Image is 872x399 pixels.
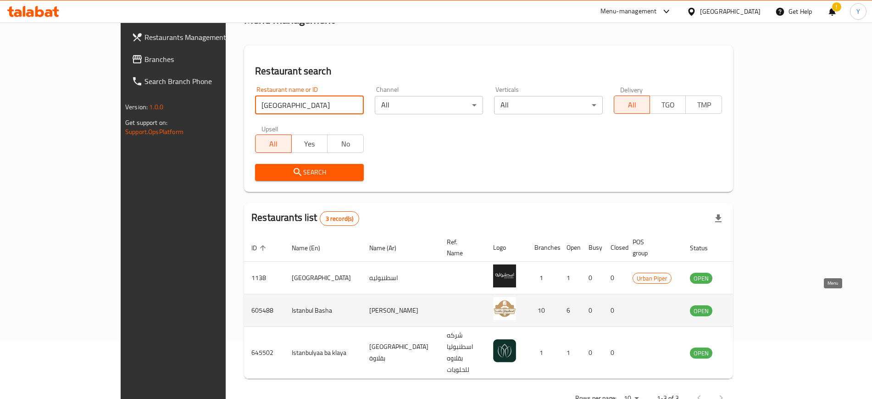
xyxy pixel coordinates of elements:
[731,234,762,262] th: Action
[144,76,259,87] span: Search Branch Phone
[650,96,686,114] button: TGO
[327,135,363,153] button: No
[690,348,712,359] div: OPEN
[149,101,163,113] span: 1.0.0
[559,234,581,262] th: Open
[125,117,167,129] span: Get support on:
[255,135,291,153] button: All
[447,236,475,259] span: Ref. Name
[527,327,559,379] td: 1
[251,242,269,253] span: ID
[856,6,860,17] span: Y
[362,327,439,379] td: [GEOGRAPHIC_DATA] بقلاوة
[125,126,183,138] a: Support.OpsPlatform
[690,348,712,359] span: OPEN
[261,125,278,132] label: Upsell
[369,242,408,253] span: Name (Ar)
[633,236,672,259] span: POS group
[654,98,682,112] span: TGO
[125,101,148,113] span: Version:
[581,262,603,294] td: 0
[362,262,439,294] td: اسطنبوليه
[320,214,359,223] span: 3 record(s)
[320,211,360,226] div: Total records count
[493,339,516,362] img: Istanbulyaa ba klaya
[685,96,722,114] button: TMP
[527,294,559,327] td: 10
[144,54,259,65] span: Branches
[618,98,646,112] span: All
[375,96,483,114] div: All
[527,262,559,294] td: 1
[124,26,266,48] a: Restaurants Management
[707,208,729,230] div: Export file
[603,294,625,327] td: 0
[689,98,718,112] span: TMP
[284,294,362,327] td: Istanbul Basha
[284,327,362,379] td: Istanbulyaa ba klaya
[690,242,720,253] span: Status
[292,242,332,253] span: Name (En)
[690,273,712,284] span: OPEN
[251,211,359,226] h2: Restaurants list
[603,262,625,294] td: 0
[259,137,288,151] span: All
[124,48,266,70] a: Branches
[284,262,362,294] td: [GEOGRAPHIC_DATA]
[620,86,643,93] label: Delivery
[603,234,625,262] th: Closed
[690,306,712,316] span: OPEN
[295,137,324,151] span: Yes
[527,234,559,262] th: Branches
[559,327,581,379] td: 1
[559,294,581,327] td: 6
[559,262,581,294] td: 1
[144,32,259,43] span: Restaurants Management
[493,297,516,320] img: Istanbul Basha
[581,327,603,379] td: 0
[614,96,650,114] button: All
[362,294,439,327] td: [PERSON_NAME]
[255,64,722,78] h2: Restaurant search
[581,294,603,327] td: 0
[633,273,671,284] span: Urban Piper
[486,234,527,262] th: Logo
[439,327,486,379] td: شركه اسطنبوليا بقلاوه للحلويات
[244,12,334,27] h2: Menu management
[291,135,328,153] button: Yes
[262,167,356,178] span: Search
[700,6,761,17] div: [GEOGRAPHIC_DATA]
[244,234,762,379] table: enhanced table
[124,70,266,92] a: Search Branch Phone
[600,6,657,17] div: Menu-management
[255,96,363,114] input: Search for restaurant name or ID..
[494,96,602,114] div: All
[603,327,625,379] td: 0
[331,137,360,151] span: No
[493,264,516,287] img: Istanbuliyah
[255,164,363,181] button: Search
[581,234,603,262] th: Busy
